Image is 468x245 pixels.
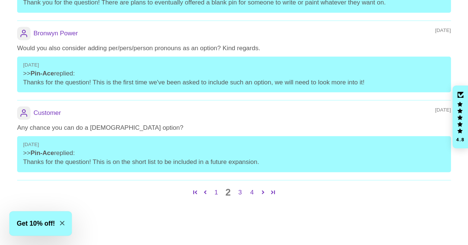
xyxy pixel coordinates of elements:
[31,70,54,77] b: Pin-Ace
[17,123,451,132] p: Any chance you can do a [DEMOGRAPHIC_DATA] option?
[23,142,39,147] span: [DATE]
[34,27,78,40] span: Bronwyn Power
[23,70,75,77] span: >> replied:
[258,187,268,197] a: Page 3
[210,188,222,197] a: Page 1
[190,187,200,197] a: Page 1
[34,106,61,120] span: Customer
[268,187,278,197] a: Page 5
[234,188,246,197] a: Page 3
[23,158,445,167] p: Thanks for the question! This is on the short list to be included in a future expansion.
[435,106,451,113] span: [DATE]
[456,137,465,142] div: 4.8
[200,187,210,197] a: Page 1
[246,188,258,197] a: Page 4
[452,86,468,149] div: Click to open Judge.me floating reviews tab
[17,44,451,53] p: Would you also consider adding per/pers/person pronouns as an option? Kind regards.
[23,62,39,68] span: [DATE]
[435,27,451,34] span: [DATE]
[31,149,54,157] b: Pin-Ace
[23,78,445,87] p: Thanks for the question! This is the first time we've been asked to include such an option, we wi...
[23,149,75,157] span: >> replied:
